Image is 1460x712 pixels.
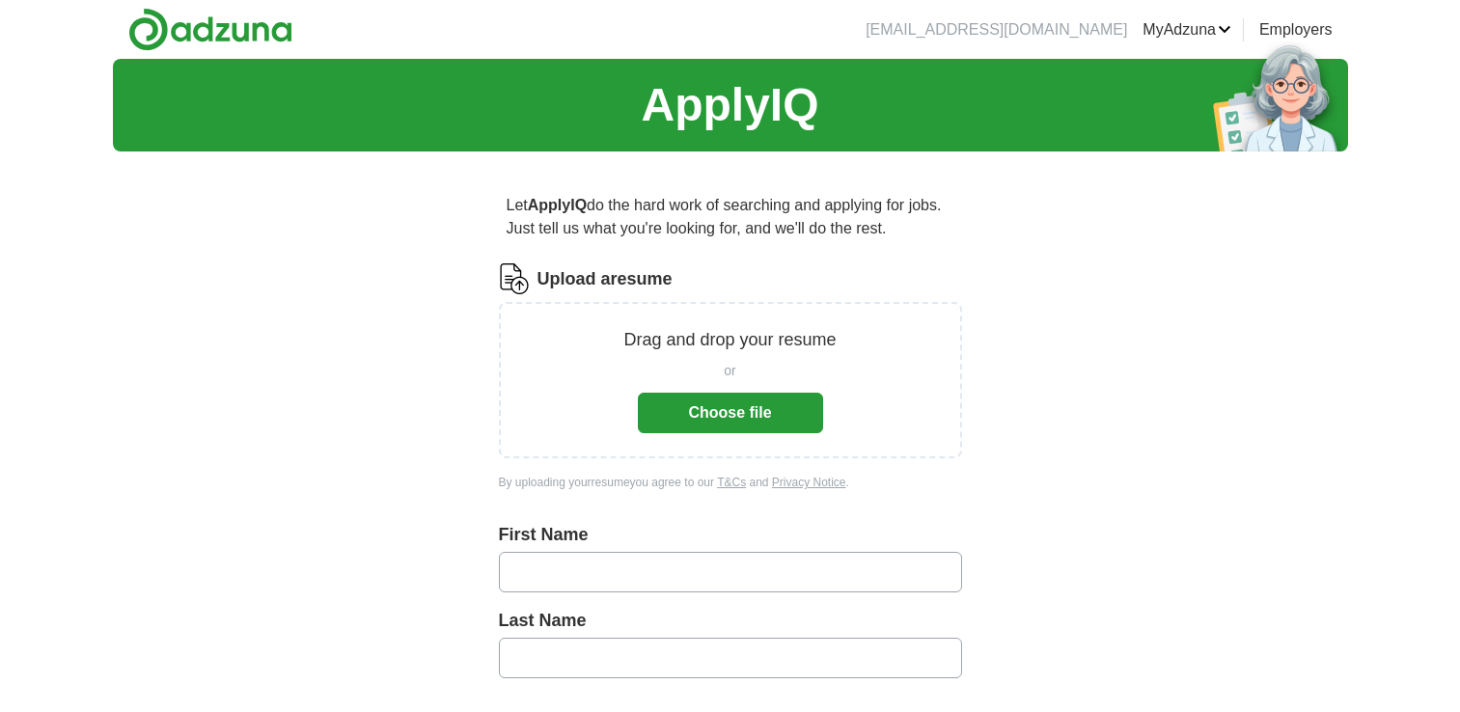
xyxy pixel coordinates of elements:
[1259,18,1333,41] a: Employers
[528,197,587,213] strong: ApplyIQ
[128,8,292,51] img: Adzuna logo
[638,393,823,433] button: Choose file
[499,474,962,491] div: By uploading your resume you agree to our and .
[499,186,962,248] p: Let do the hard work of searching and applying for jobs. Just tell us what you're looking for, an...
[641,70,818,140] h1: ApplyIQ
[499,263,530,294] img: CV Icon
[772,476,846,489] a: Privacy Notice
[499,522,962,548] label: First Name
[537,266,673,292] label: Upload a resume
[717,476,746,489] a: T&Cs
[499,608,962,634] label: Last Name
[1143,18,1231,41] a: MyAdzuna
[724,361,735,381] span: or
[623,327,836,353] p: Drag and drop your resume
[866,18,1127,41] li: [EMAIL_ADDRESS][DOMAIN_NAME]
